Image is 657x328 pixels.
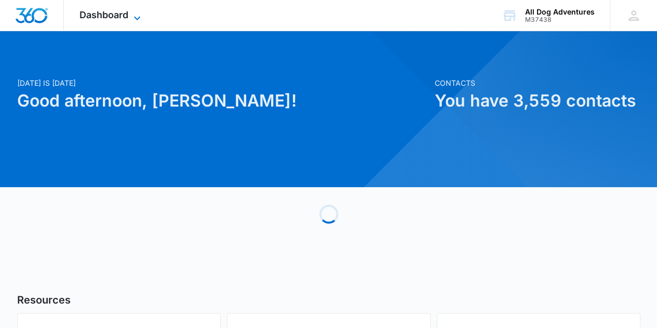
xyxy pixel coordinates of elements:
[17,88,428,113] h1: Good afternoon, [PERSON_NAME]!
[17,77,428,88] p: [DATE] is [DATE]
[79,9,128,20] span: Dashboard
[435,88,640,113] h1: You have 3,559 contacts
[435,77,640,88] p: Contacts
[525,8,595,16] div: account name
[17,292,640,308] h5: Resources
[525,16,595,23] div: account id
